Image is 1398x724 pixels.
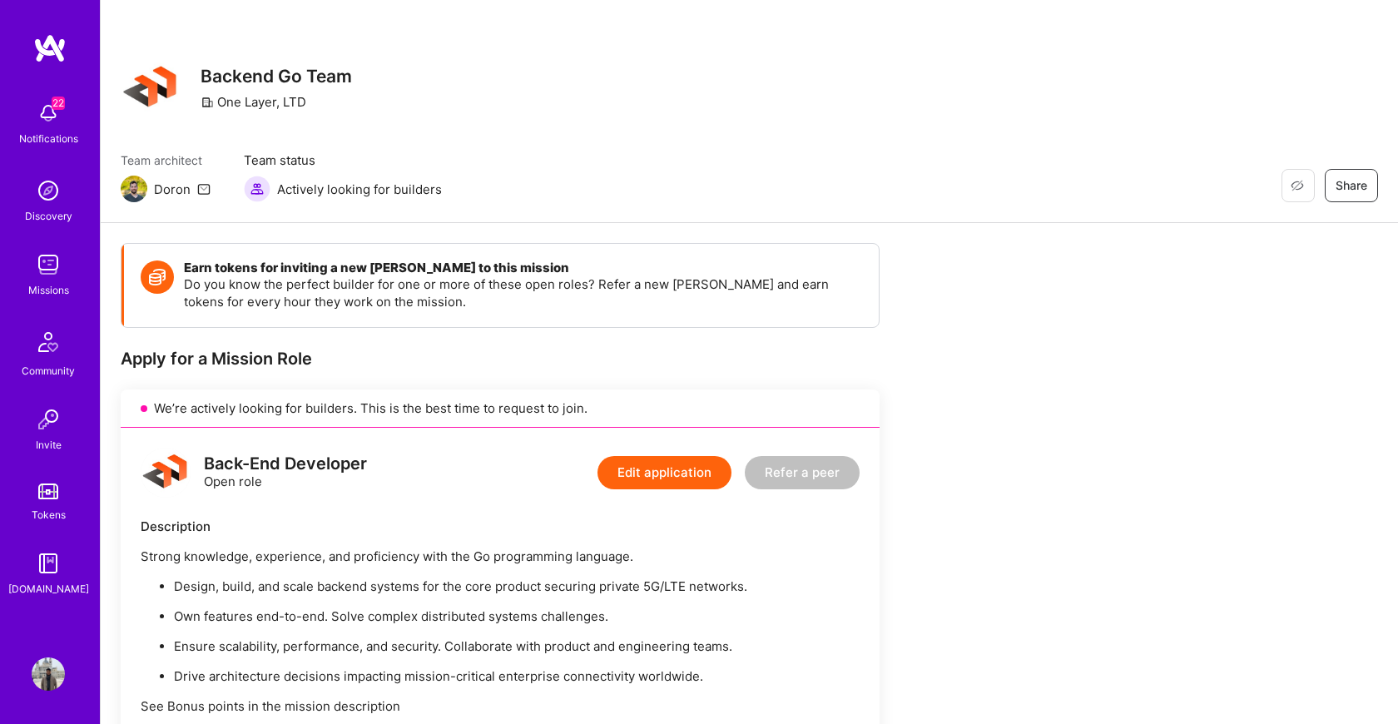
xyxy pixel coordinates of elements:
p: Do you know the perfect builder for one or more of these open roles? Refer a new [PERSON_NAME] an... [184,275,862,310]
i: icon EyeClosed [1291,179,1304,192]
h3: Backend Go Team [201,66,352,87]
p: Strong knowledge, experience, and proficiency with the Go programming language. [141,548,860,565]
div: Doron [154,181,191,198]
div: Notifications [19,130,78,147]
h4: Earn tokens for inviting a new [PERSON_NAME] to this mission [184,260,862,275]
img: logo [33,33,67,63]
div: Discovery [25,207,72,225]
img: tokens [38,483,58,499]
p: Own features end-to-end. Solve complex distributed systems challenges. [174,607,860,625]
button: Refer a peer [745,456,860,489]
span: Team architect [121,151,211,169]
div: Open role [204,455,367,490]
span: Actively looking for builders [277,181,442,198]
p: Ensure scalability, performance, and security. Collaborate with product and engineering teams. [174,637,860,655]
div: Invite [36,436,62,454]
button: Edit application [597,456,731,489]
div: Apply for a Mission Role [121,348,880,369]
a: User Avatar [27,657,69,691]
div: Description [141,518,860,535]
img: Community [28,322,68,362]
p: Design, build, and scale backend systems for the core product securing private 5G/LTE networks. [174,578,860,595]
img: Team Architect [121,176,147,202]
div: [DOMAIN_NAME] [8,580,89,598]
div: One Layer, LTD [201,93,306,111]
span: Team status [244,151,442,169]
img: Actively looking for builders [244,176,270,202]
i: icon CompanyGray [201,96,214,109]
img: Invite [32,403,65,436]
p: Drive architecture decisions impacting mission-critical enterprise connectivity worldwide. [174,667,860,685]
img: User Avatar [32,657,65,691]
img: discovery [32,174,65,207]
img: Company Logo [121,58,181,118]
span: 22 [52,97,65,110]
img: teamwork [32,248,65,281]
div: Community [22,362,75,379]
img: Token icon [141,260,174,294]
button: Share [1325,169,1378,202]
img: guide book [32,547,65,580]
span: Share [1336,177,1367,194]
div: We’re actively looking for builders. This is the best time to request to join. [121,389,880,428]
img: logo [141,448,191,498]
i: icon Mail [197,182,211,196]
p: See Bonus points in the mission description [141,697,860,715]
div: Missions [28,281,69,299]
div: Tokens [32,506,66,523]
img: bell [32,97,65,130]
div: Back-End Developer [204,455,367,473]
